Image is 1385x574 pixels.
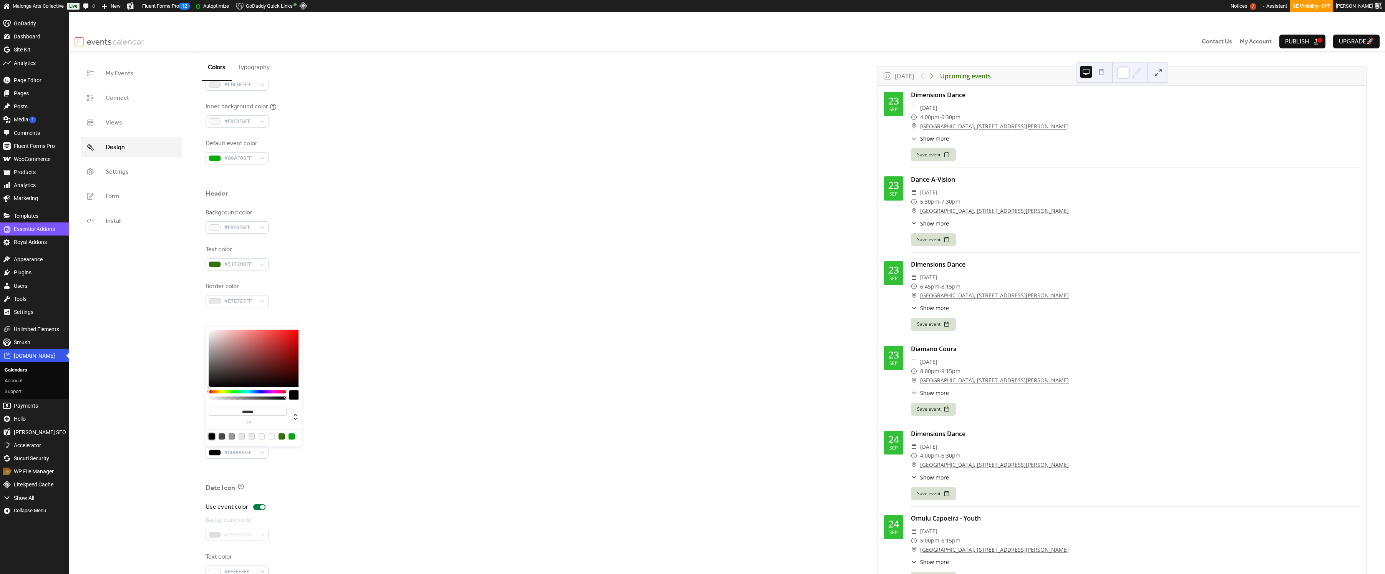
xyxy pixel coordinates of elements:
div: ​ [911,188,917,197]
span: #317200FF [224,260,256,269]
div: Use event color [206,503,249,512]
span: - [939,367,941,376]
div: ​ [911,291,917,300]
span: 6:30pm [941,451,960,460]
span: #000000FF [224,448,256,458]
button: ​Show more [911,304,949,312]
div: ​ [911,219,917,227]
button: ​Show more [911,134,949,143]
span: [DATE] [920,527,937,536]
a: Install [81,211,182,231]
span: Show more [920,304,949,312]
button: Colors [202,51,232,81]
label: hex [209,420,286,425]
div: rgb(231, 231, 231) [239,433,245,440]
div: Dimensions Dance [911,90,1360,100]
div: Omulu Capoeira - Youth [911,514,1360,523]
div: ​ [911,389,917,397]
div: ​ [911,103,917,113]
div: ​ [911,357,917,367]
div: ​ [911,460,917,469]
button: Upgrade🚀 [1333,35,1380,48]
div: rgb(235, 235, 235) [249,433,255,440]
div: 23 [888,265,899,275]
div: Background color [206,208,267,217]
div: 23 [888,350,899,360]
span: #F8F8F8FF [224,117,256,126]
div: ​ [911,442,917,451]
div: 24 [888,435,899,444]
span: - [939,282,941,291]
span: Contact Us [1202,37,1232,46]
button: Save event [911,233,956,246]
span: Publish [1285,37,1309,46]
span: 6:45pm [920,282,939,291]
div: ​ [911,122,917,131]
div: rgb(0, 175, 6) [289,433,295,440]
div: Header [206,189,229,198]
span: [DATE] [920,442,937,451]
a: [GEOGRAPHIC_DATA], [STREET_ADDRESS][PERSON_NAME] [920,122,1069,131]
a: My Events [81,63,182,84]
img: logo [75,36,84,46]
div: Sep [889,107,898,112]
span: - [939,536,941,545]
span: 5:30pm [920,197,939,206]
span: Upgrade 🚀 [1339,37,1374,46]
span: [DATE] [920,273,937,282]
button: ​Show more [911,473,949,481]
span: My Events [106,69,133,78]
div: Inner background color [206,102,268,111]
a: Contact Us [1202,37,1232,46]
button: Save event [911,403,956,416]
span: 9:15pm [941,367,960,376]
span: Show more [920,219,949,227]
div: Upcoming events [940,71,991,81]
div: ​ [911,113,917,122]
span: 8:15pm [941,282,960,291]
img: logotype [87,36,144,46]
div: Text color [206,245,267,254]
span: 6:30pm [941,113,960,122]
a: My Account [1240,37,1272,46]
div: ​ [911,197,917,206]
a: [GEOGRAPHIC_DATA], [STREET_ADDRESS][PERSON_NAME] [920,460,1069,469]
div: rgb(0, 0, 0) [209,433,215,440]
a: [GEOGRAPHIC_DATA], [STREET_ADDRESS][PERSON_NAME] [920,291,1069,300]
span: Show more [920,473,949,481]
button: Save event [911,148,956,161]
span: Install [106,217,121,226]
div: Sep [889,530,898,535]
span: 5:00pm [920,536,939,545]
span: Connect [106,94,129,103]
span: Settings [106,168,129,177]
div: Diamano Coura [911,344,1360,353]
a: Design [81,137,182,158]
span: #F8F8F8FF [224,223,256,232]
div: Sep [889,446,898,451]
a: Views [81,112,182,133]
div: ​ [911,536,917,545]
span: #E7E7E7FF [224,297,256,306]
div: Background color [206,516,267,525]
div: Dimensions Dance [911,429,1360,438]
a: [GEOGRAPHIC_DATA], [STREET_ADDRESS][PERSON_NAME] [920,545,1069,554]
div: rgb(248, 248, 248) [259,433,265,440]
div: rgb(74, 74, 74) [219,433,225,440]
div: ​ [911,273,917,282]
span: Show more [920,558,949,566]
div: ​ [911,304,917,312]
a: [GEOGRAPHIC_DATA], [STREET_ADDRESS][PERSON_NAME] [920,206,1069,216]
span: 4:00pm [920,113,939,122]
span: [DATE] [920,357,937,367]
div: Date Icon [206,483,235,493]
a: [GEOGRAPHIC_DATA], [STREET_ADDRESS][PERSON_NAME] [920,376,1069,385]
div: 23 [888,96,899,106]
button: ​Show more [911,558,949,566]
span: Show more [920,134,949,143]
button: Publish [1279,35,1325,48]
span: - [939,113,941,122]
button: Save event [911,318,956,331]
span: - [939,451,941,460]
div: Sep [889,192,898,197]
